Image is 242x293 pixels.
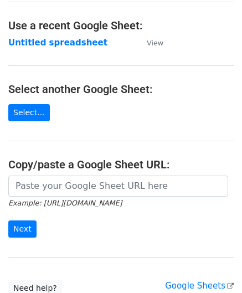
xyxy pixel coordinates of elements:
[187,240,242,293] iframe: Chat Widget
[136,38,163,48] a: View
[8,176,228,197] input: Paste your Google Sheet URL here
[8,158,234,171] h4: Copy/paste a Google Sheet URL:
[8,19,234,32] h4: Use a recent Google Sheet:
[165,281,234,291] a: Google Sheets
[8,220,37,238] input: Next
[8,38,107,48] a: Untitled spreadsheet
[8,83,234,96] h4: Select another Google Sheet:
[147,39,163,47] small: View
[8,199,122,207] small: Example: [URL][DOMAIN_NAME]
[8,104,50,121] a: Select...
